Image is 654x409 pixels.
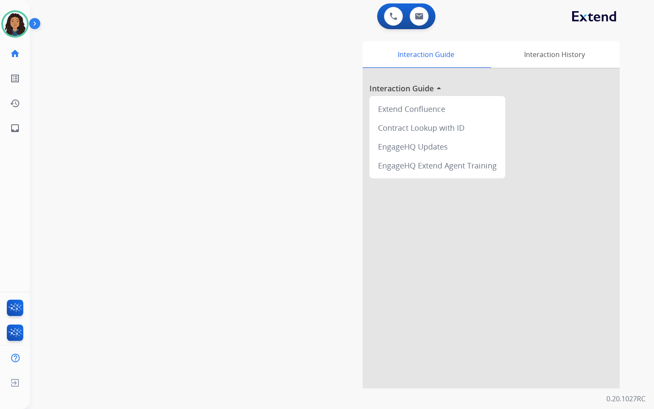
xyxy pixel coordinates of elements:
div: EngageHQ Updates [373,137,502,156]
div: Extend Confluence [373,99,502,118]
div: Interaction History [489,41,620,68]
img: avatar [3,12,27,36]
div: EngageHQ Extend Agent Training [373,156,502,175]
mat-icon: home [10,48,20,59]
mat-icon: inbox [10,123,20,133]
div: Contract Lookup with ID [373,118,502,137]
mat-icon: history [10,98,20,108]
p: 0.20.1027RC [606,394,645,404]
div: Interaction Guide [363,41,489,68]
mat-icon: list_alt [10,73,20,84]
